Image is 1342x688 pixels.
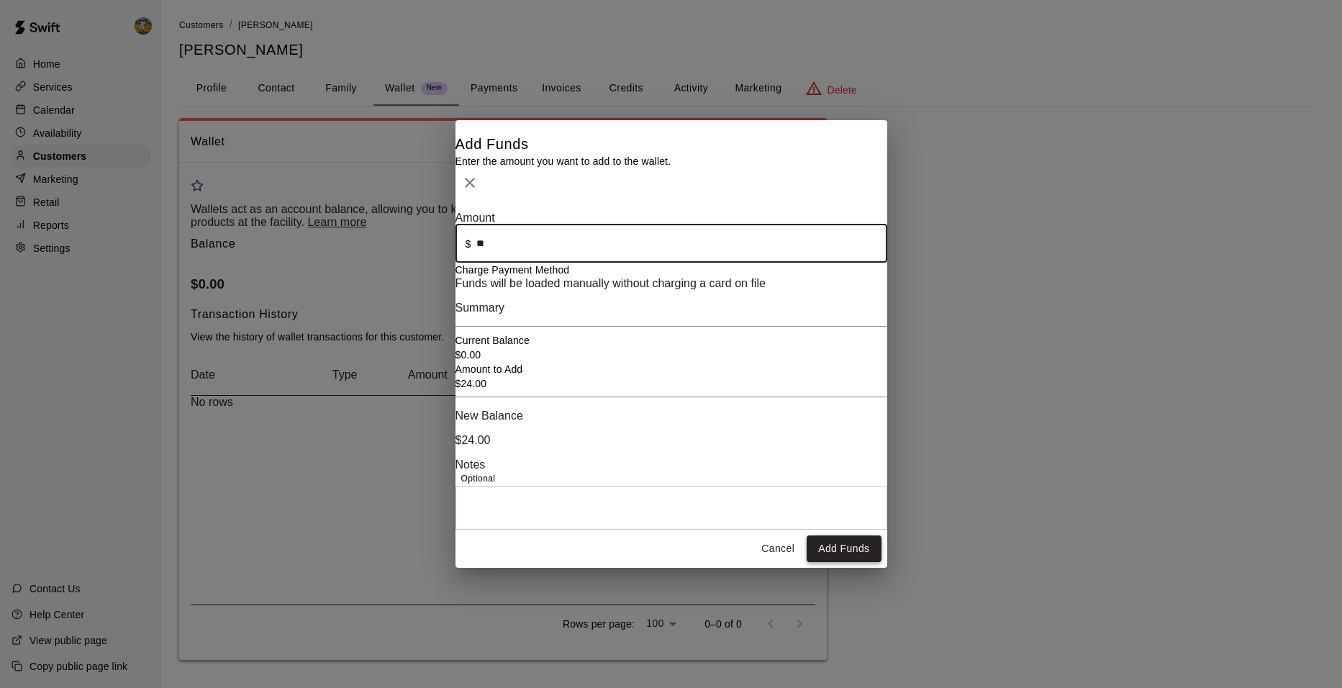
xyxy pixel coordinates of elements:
h5: Add Funds [455,135,887,154]
span: Funds will be loaded manually without charging a card on file [455,277,766,289]
p: Enter the amount you want to add to the wallet. [455,154,887,168]
p: $0.00 [455,348,887,362]
p: Charge Payment Method [455,263,887,277]
label: Notes [455,458,486,471]
p: $24.00 [455,376,887,391]
p: Current Balance [455,333,887,348]
p: Amount to Add [455,362,887,376]
span: Optional [461,474,496,484]
label: Amount [455,212,495,224]
p: New Balance [455,409,887,422]
p: Summary [455,302,887,314]
button: Add Funds [807,535,881,562]
p: $24.00 [455,434,887,447]
p: $ [466,237,471,251]
button: Cancel [755,535,801,562]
